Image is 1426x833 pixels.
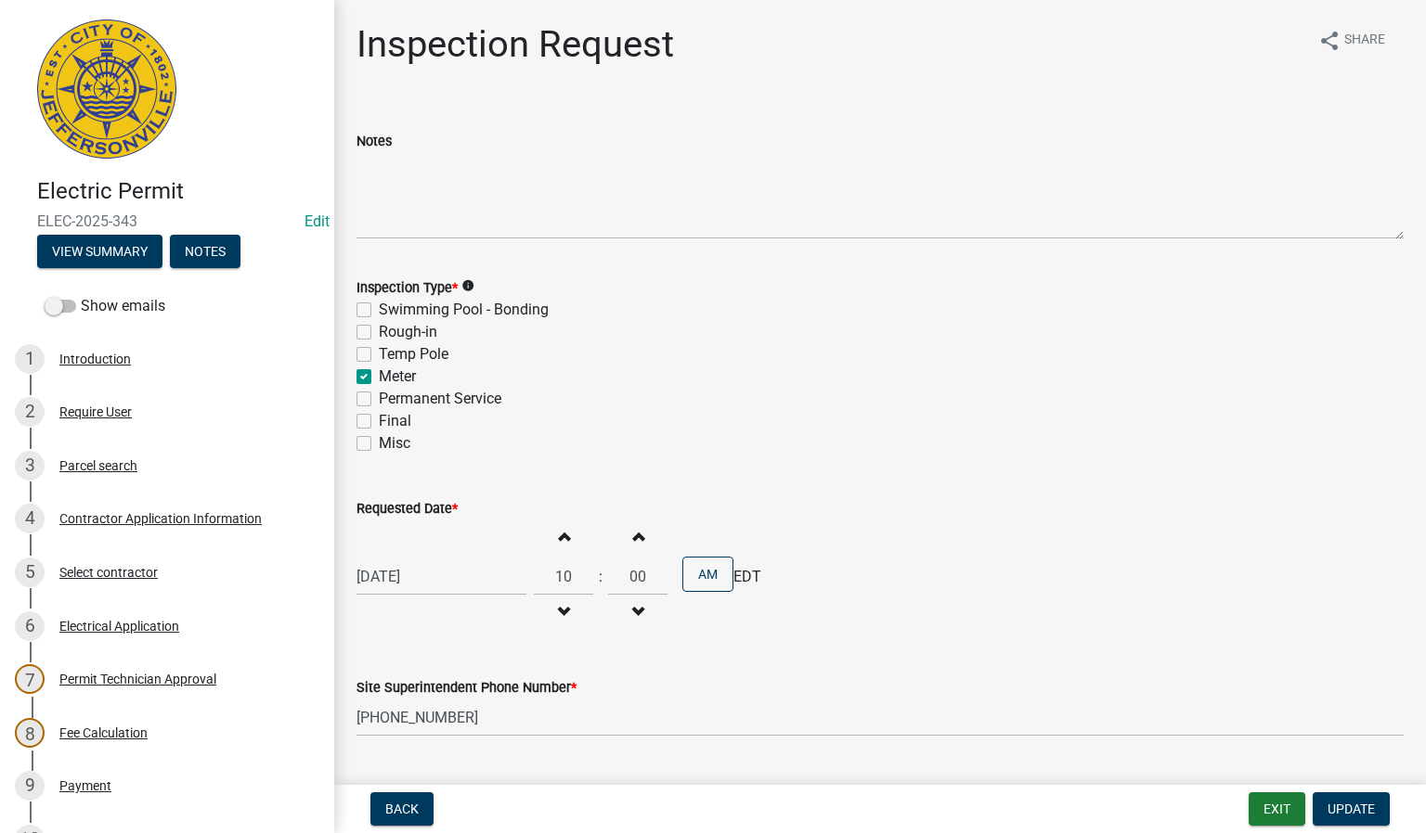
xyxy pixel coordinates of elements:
i: share [1318,30,1341,52]
div: Contractor Application Information [59,512,262,525]
label: Inspection Type [356,282,458,295]
div: Payment [59,779,111,792]
button: shareShare [1303,22,1400,58]
label: Swimming Pool - Bonding [379,299,549,321]
input: mm/dd/yyyy [356,557,526,596]
div: Parcel search [59,459,137,472]
a: Edit [305,212,330,230]
button: Update [1313,792,1390,826]
button: AM [682,557,733,592]
div: 9 [15,771,45,801]
label: Final [379,410,411,432]
button: Notes [170,235,240,268]
div: 7 [15,664,45,694]
div: 2 [15,397,45,427]
label: Misc [379,432,410,455]
div: 5 [15,557,45,587]
input: Minutes [608,557,668,596]
wm-modal-confirm: Notes [170,245,240,260]
div: Introduction [59,352,131,365]
button: View Summary [37,235,162,268]
div: Fee Calculation [59,726,148,739]
label: Meter [379,365,416,388]
img: City of Jeffersonville, Indiana [37,19,176,159]
span: Share [1344,30,1385,52]
span: ELEC-2025-343 [37,212,297,230]
div: 1 [15,344,45,374]
label: Show emails [45,295,165,317]
div: Permit Technician Approval [59,673,216,686]
div: 8 [15,718,45,748]
label: Site Superintendent Phone Number [356,682,577,695]
div: Electrical Application [59,620,179,633]
label: Rough-in [379,321,437,343]
label: Requested Date [356,503,458,516]
button: Back [370,792,434,826]
div: 3 [15,451,45,481]
label: Temp Pole [379,343,448,365]
i: info [461,279,474,292]
div: 6 [15,611,45,641]
wm-modal-confirm: Edit Application Number [305,212,330,230]
wm-modal-confirm: Summary [37,245,162,260]
input: Hours [534,557,593,596]
span: Update [1328,801,1375,816]
label: Notes [356,135,392,148]
label: Permanent Service [379,388,501,410]
div: 4 [15,504,45,533]
span: Back [385,801,419,816]
h1: Inspection Request [356,22,674,67]
div: : [593,566,608,588]
span: EDT [733,566,761,588]
div: Require User [59,405,132,418]
h4: Electric Permit [37,178,319,205]
div: Select contractor [59,566,158,579]
button: Exit [1249,792,1305,826]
